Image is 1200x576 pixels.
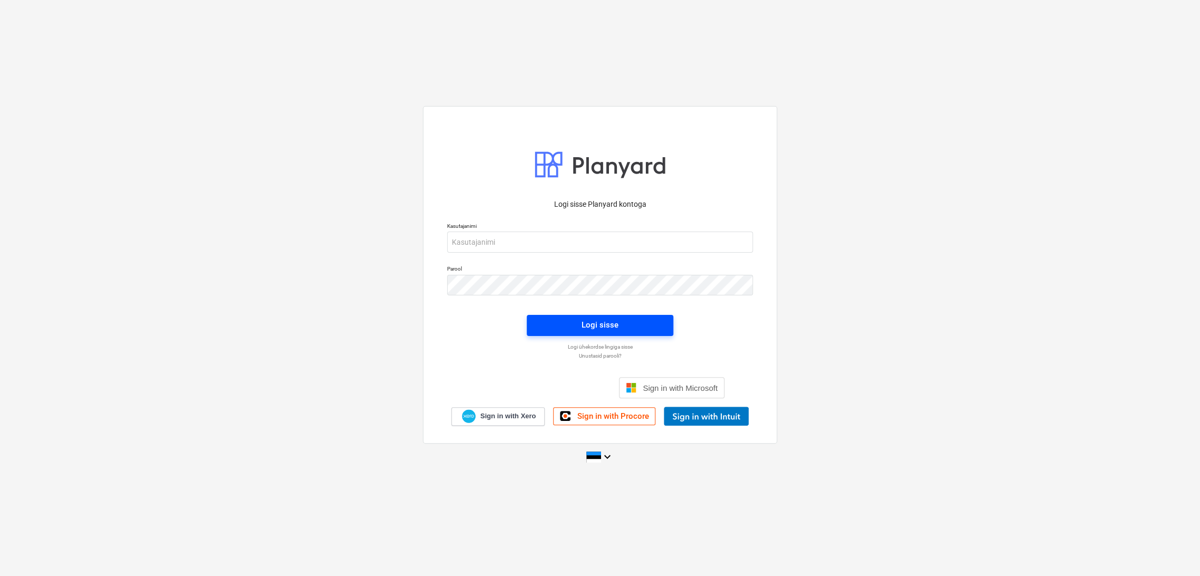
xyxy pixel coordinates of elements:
[447,265,753,274] p: Parool
[462,409,476,424] img: Xero logo
[626,382,636,393] img: Microsoft logo
[447,223,753,232] p: Kasutajanimi
[527,315,673,336] button: Logi sisse
[442,343,758,350] a: Logi ühekordse lingiga sisse
[643,383,718,392] span: Sign in with Microsoft
[577,411,649,421] span: Sign in with Procore
[470,376,616,399] iframe: Sisselogimine Google'i nupu abil
[447,232,753,253] input: Kasutajanimi
[582,318,618,332] div: Logi sisse
[442,352,758,359] a: Unustasid parooli?
[480,411,536,421] span: Sign in with Xero
[451,407,545,426] a: Sign in with Xero
[553,407,655,425] a: Sign in with Procore
[447,199,753,210] p: Logi sisse Planyard kontoga
[601,450,614,463] i: keyboard_arrow_down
